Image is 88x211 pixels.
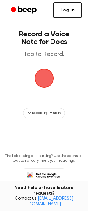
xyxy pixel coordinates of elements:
a: [EMAIL_ADDRESS][DOMAIN_NAME] [27,196,73,207]
button: Recording History [23,108,65,118]
h1: Record a Voice Note for Docs [11,30,77,46]
span: Recording History [32,110,61,116]
a: Log in [53,2,82,18]
a: Beep [6,4,42,16]
p: Tap to Record. [11,51,77,59]
span: Contact us [4,196,84,207]
p: Tired of copying and pasting? Use the extension to automatically insert your recordings. [5,154,83,163]
button: Beep Logo [35,69,54,88]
